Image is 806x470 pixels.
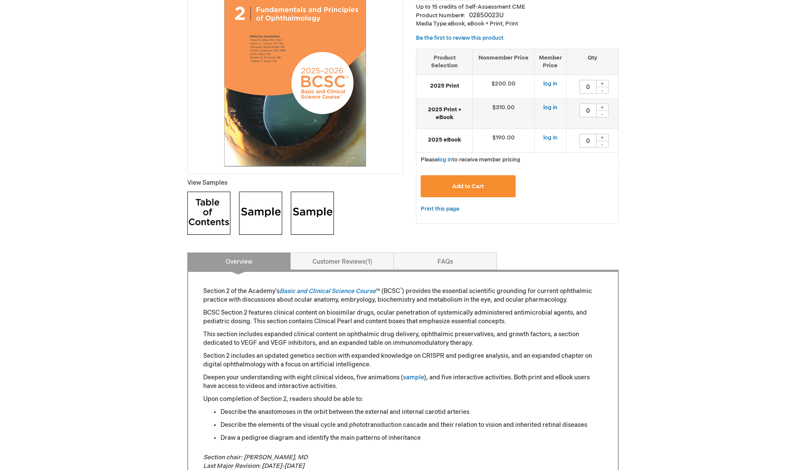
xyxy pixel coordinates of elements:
p: Upon completion of Section 2, readers should be able to: [203,395,603,404]
th: Member Price [534,49,566,75]
li: Up to 15 credits of Self-Assessment CME [416,3,619,11]
td: $200.00 [473,75,535,98]
strong: 2025 Print [421,82,468,90]
strong: Product Number [416,12,466,19]
span: Add to Cart [452,183,484,190]
button: Add to Cart [421,175,516,197]
p: Section 2 includes an updated genetics section with expanded knowledge on CRISPR and pedigree ana... [203,352,603,369]
div: + [596,134,609,141]
div: 02850023U [469,11,504,20]
p: Deepen your understanding with eight clinical videos, five animations ( ), and five interactive a... [203,373,603,391]
th: Product Selection [416,49,473,75]
td: $310.00 [473,98,535,129]
p: This section includes expanded clinical content on ophthalmic drug delivery, ophthalmic preservat... [203,330,603,347]
a: Basic and Clinical Science Course [280,287,376,295]
a: sample [403,374,424,381]
span: Please to receive member pricing [421,156,520,163]
div: + [596,80,609,87]
a: Be the first to review this product [416,35,504,41]
img: Click to view [291,192,334,235]
input: Qty [579,104,597,117]
li: Describe the anastomoses in the orbit between the external and internal carotid arteries [220,408,603,416]
img: Click to view [239,192,282,235]
a: log in [543,134,557,141]
span: 1 [365,258,372,265]
p: View Samples [187,179,403,187]
strong: Media Type: [416,20,448,27]
a: log in [543,80,557,87]
a: Print this page [421,204,459,214]
input: Qty [579,80,597,94]
div: - [596,141,609,148]
th: Qty [566,49,618,75]
p: eBook, eBook + Print, Print [416,20,619,28]
strong: 2025 Print + eBook [421,106,468,122]
li: Describe the elements of the visual cycle and phototransduction cascade and their relation to vis... [220,421,603,429]
a: Customer Reviews1 [290,252,394,270]
a: Overview [187,252,291,270]
a: log in [543,104,557,111]
div: + [596,104,609,111]
sup: ® [400,287,402,292]
div: - [596,110,609,117]
a: log in [438,156,452,163]
em: Section chair: [PERSON_NAME], MD Last Major Revision: [DATE]-[DATE] [203,454,308,470]
div: - [596,87,609,94]
li: Draw a pedigree diagram and identify the main patterns of inheritance [220,434,603,442]
p: Section 2 of the Academy's ™ (BCSC ) provides the essential scientific grounding for current opht... [203,287,603,304]
p: BCSC Section 2 features clinical content on biosimilar drugs, ocular penetration of systemically ... [203,309,603,326]
input: Qty [579,134,597,148]
img: Click to view [187,192,230,235]
a: FAQs [394,252,497,270]
th: Nonmember Price [473,49,535,75]
strong: 2025 eBook [421,136,468,144]
td: $190.00 [473,129,535,152]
